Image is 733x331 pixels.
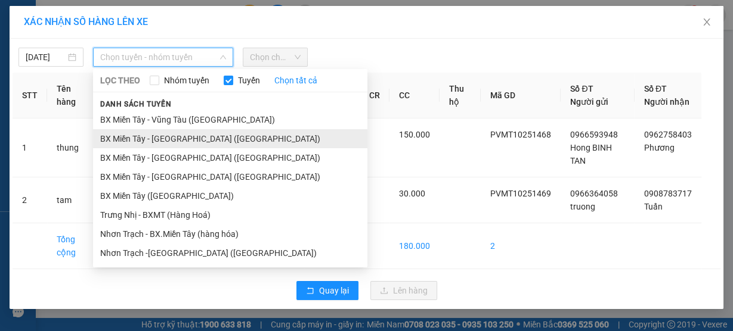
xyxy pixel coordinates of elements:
span: Tuấn [644,202,663,211]
th: CR [360,73,389,118]
th: Mã GD [481,73,561,118]
li: Nhơn Trạch - BX.Miền Tây (hàng hóa) [93,224,367,243]
td: thung [47,118,99,177]
li: Nhơn Trạch -[GEOGRAPHIC_DATA] ([GEOGRAPHIC_DATA]) [93,243,367,263]
span: Hong BINH TAN [570,143,612,165]
span: 0908783717 [644,189,692,198]
span: PVMT10251468 [490,130,551,139]
td: 2 [13,177,47,223]
button: rollbackQuay lại [296,281,358,300]
span: Danh sách tuyến [93,99,178,110]
td: 180.000 [389,223,440,269]
td: 1 [13,118,47,177]
span: Chọn tuyến - nhóm tuyến [100,48,226,66]
span: close [702,17,712,27]
li: Trưng Nhị - BXMT (Hàng Hoá) [93,205,367,224]
td: Tổng cộng [47,223,99,269]
span: Quay lại [319,284,349,297]
span: Phương [644,143,675,152]
span: rollback [306,286,314,296]
span: Số ĐT [644,84,667,93]
span: 150.000 [399,130,430,139]
th: CC [389,73,440,118]
span: Người gửi [570,97,608,107]
input: 12/10/2025 [26,51,66,64]
span: 30.000 [399,189,425,198]
span: PVMT10251469 [490,189,551,198]
button: Close [690,6,723,39]
li: BX Miền Tây ([GEOGRAPHIC_DATA]) [93,186,367,205]
th: STT [13,73,47,118]
span: Người nhận [644,97,689,107]
span: Số ĐT [570,84,593,93]
td: tam [47,177,99,223]
span: down [219,54,227,61]
button: uploadLên hàng [370,281,437,300]
span: truong [570,202,595,211]
th: Thu hộ [440,73,481,118]
li: BX Miền Tây - [GEOGRAPHIC_DATA] ([GEOGRAPHIC_DATA]) [93,167,367,186]
span: Nhóm tuyến [159,74,214,87]
span: 0966593948 [570,130,618,139]
li: BX Miền Tây - Vũng Tàu ([GEOGRAPHIC_DATA]) [93,110,367,129]
span: XÁC NHẬN SỐ HÀNG LÊN XE [24,16,148,27]
span: Chọn chuyến [250,48,301,66]
th: Tên hàng [47,73,99,118]
span: 0962758403 [644,130,692,139]
td: 2 [481,223,561,269]
span: LỌC THEO [100,74,140,87]
span: Tuyến [233,74,265,87]
li: BX Miền Tây - [GEOGRAPHIC_DATA] ([GEOGRAPHIC_DATA]) [93,129,367,148]
span: 0966364058 [570,189,618,198]
a: Chọn tất cả [274,74,317,87]
li: BX Miền Tây - [GEOGRAPHIC_DATA] ([GEOGRAPHIC_DATA]) [93,148,367,167]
